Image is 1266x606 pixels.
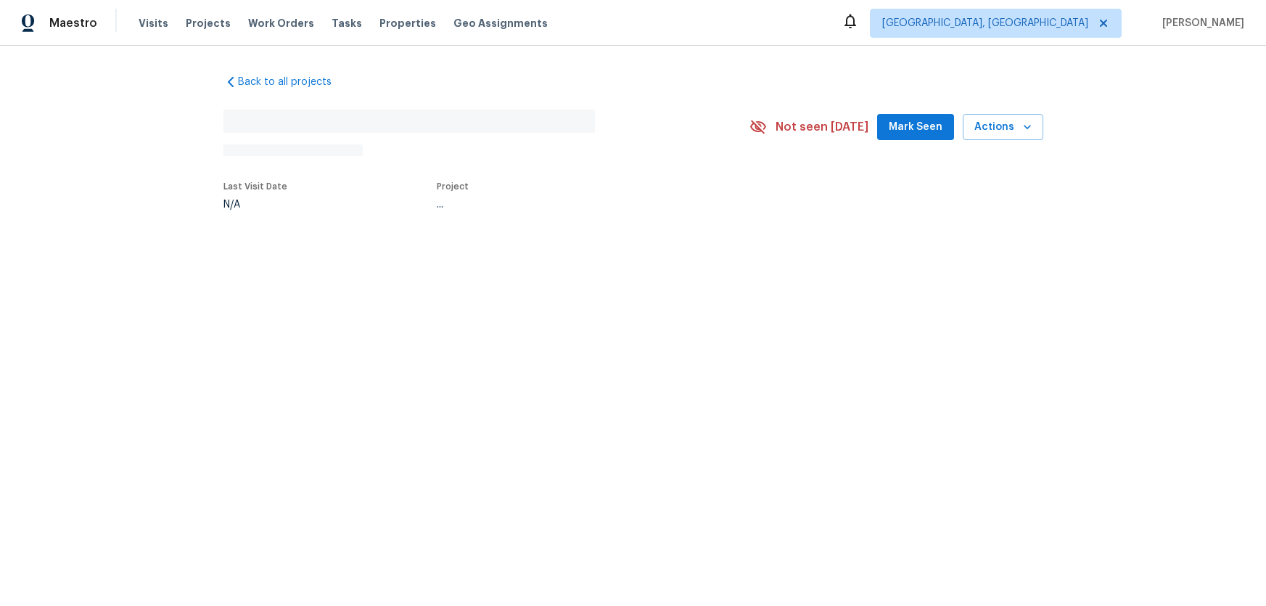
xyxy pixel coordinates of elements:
button: Actions [963,114,1043,141]
span: Maestro [49,16,97,30]
span: Tasks [332,18,362,28]
span: [PERSON_NAME] [1156,16,1244,30]
span: Mark Seen [889,118,942,136]
span: Last Visit Date [223,182,287,191]
span: Work Orders [248,16,314,30]
div: N/A [223,200,287,210]
span: Visits [139,16,168,30]
span: Not seen [DATE] [776,120,868,134]
span: Properties [379,16,436,30]
span: Projects [186,16,231,30]
div: ... [437,200,715,210]
span: Geo Assignments [453,16,548,30]
button: Mark Seen [877,114,954,141]
span: Actions [974,118,1032,136]
span: Project [437,182,469,191]
a: Back to all projects [223,75,363,89]
span: [GEOGRAPHIC_DATA], [GEOGRAPHIC_DATA] [882,16,1088,30]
